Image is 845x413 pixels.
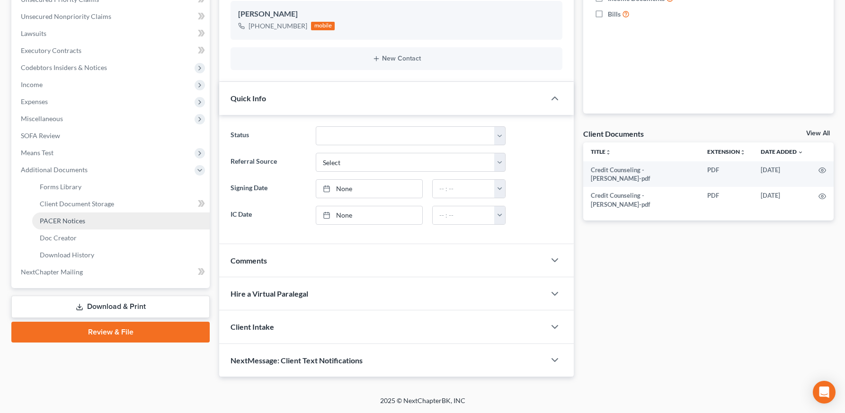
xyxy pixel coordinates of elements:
td: Credit Counseling - [PERSON_NAME]-pdf [583,161,700,187]
a: Lawsuits [13,25,210,42]
a: Client Document Storage [32,195,210,212]
a: Review & File [11,322,210,343]
div: Open Intercom Messenger [813,381,836,404]
span: NextChapter Mailing [21,268,83,276]
a: Unsecured Nonpriority Claims [13,8,210,25]
a: Forms Library [32,178,210,195]
span: Expenses [21,97,48,105]
div: [PERSON_NAME] [238,9,555,20]
a: Extensionunfold_more [707,148,746,155]
a: Doc Creator [32,229,210,246]
div: 2025 © NextChapterBK, INC [153,396,693,413]
span: Doc Creator [40,234,77,242]
td: [DATE] [753,161,811,187]
span: Client Document Storage [40,200,114,208]
input: -- : -- [433,206,495,224]
a: PACER Notices [32,212,210,229]
span: Forms Library [40,183,81,191]
span: Client Intake [231,322,274,331]
a: Titleunfold_more [591,148,611,155]
span: Hire a Virtual Paralegal [231,289,308,298]
label: IC Date [226,206,311,225]
div: mobile [311,22,335,30]
button: New Contact [238,55,555,62]
label: Signing Date [226,179,311,198]
label: Status [226,126,311,145]
i: unfold_more [605,149,611,155]
a: View All [806,130,830,137]
td: [DATE] [753,187,811,213]
div: [PHONE_NUMBER] [249,21,307,31]
input: -- : -- [433,180,495,198]
span: Additional Documents [21,166,88,174]
span: Codebtors Insiders & Notices [21,63,107,71]
span: SOFA Review [21,132,60,140]
a: Date Added expand_more [761,148,803,155]
span: Miscellaneous [21,114,63,123]
span: NextMessage: Client Text Notifications [231,356,363,365]
td: Credit Counseling - [PERSON_NAME]-pdf [583,187,700,213]
span: PACER Notices [40,217,85,225]
span: Comments [231,256,267,265]
td: PDF [700,161,753,187]
a: Download History [32,246,210,264]
a: SOFA Review [13,127,210,144]
span: Download History [40,251,94,259]
span: Income [21,80,43,88]
span: Executory Contracts [21,46,81,54]
i: unfold_more [740,149,746,155]
label: Referral Source [226,153,311,172]
span: Bills [608,9,621,19]
a: NextChapter Mailing [13,264,210,281]
a: Executory Contracts [13,42,210,59]
span: Unsecured Nonpriority Claims [21,12,111,20]
div: Client Documents [583,129,644,139]
a: None [316,180,422,198]
span: Lawsuits [21,29,46,37]
td: PDF [700,187,753,213]
i: expand_more [798,149,803,155]
span: Means Test [21,149,53,157]
span: Quick Info [231,94,266,103]
a: Download & Print [11,296,210,318]
a: None [316,206,422,224]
